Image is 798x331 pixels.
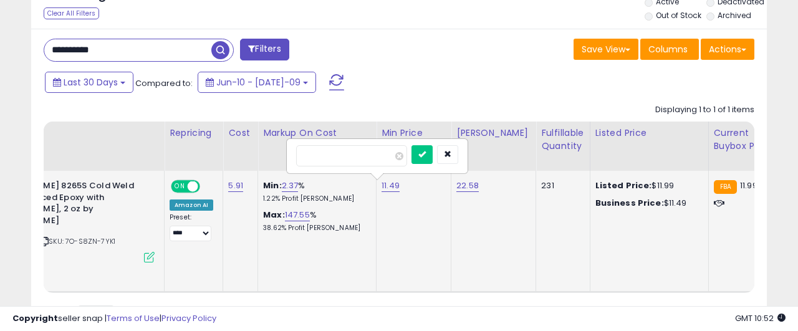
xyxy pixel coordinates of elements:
[263,180,367,203] div: %
[656,10,701,21] label: Out of Stock
[648,43,688,55] span: Columns
[740,180,757,191] span: 11.99
[228,127,252,140] div: Cost
[595,127,703,140] div: Listed Price
[701,39,754,60] button: Actions
[456,127,531,140] div: [PERSON_NAME]
[45,72,133,93] button: Last 30 Days
[216,76,300,89] span: Jun-10 - [DATE]-09
[655,104,754,116] div: Displaying 1 to 1 of 1 items
[595,180,699,191] div: $11.99
[735,312,786,324] span: 2025-08-10 10:52 GMT
[263,224,367,233] p: 38.62% Profit [PERSON_NAME]
[282,180,299,192] a: 2.37
[44,7,99,19] div: Clear All Filters
[574,39,638,60] button: Save View
[161,312,216,324] a: Privacy Policy
[263,194,367,203] p: 1.22% Profit [PERSON_NAME]
[640,39,699,60] button: Columns
[198,181,218,192] span: OFF
[263,180,282,191] b: Min:
[263,209,285,221] b: Max:
[135,77,193,89] span: Compared to:
[541,180,580,191] div: 231
[172,181,188,192] span: ON
[170,127,218,140] div: Repricing
[382,127,446,140] div: Min Price
[107,312,160,324] a: Terms of Use
[263,127,371,140] div: Markup on Cost
[39,236,115,246] span: | SKU: 7O-S8ZN-7YK1
[240,39,289,60] button: Filters
[595,180,652,191] b: Listed Price:
[170,199,213,211] div: Amazon AI
[456,180,479,192] a: 22.58
[714,180,737,194] small: FBA
[263,209,367,233] div: %
[382,180,400,192] a: 11.49
[285,209,310,221] a: 147.55
[718,10,751,21] label: Archived
[12,313,216,325] div: seller snap | |
[170,213,213,241] div: Preset:
[198,72,316,93] button: Jun-10 - [DATE]-09
[12,312,58,324] strong: Copyright
[595,198,699,209] div: $11.49
[541,127,584,153] div: Fulfillable Quantity
[64,76,118,89] span: Last 30 Days
[714,127,778,153] div: Current Buybox Price
[228,180,243,192] a: 5.91
[258,122,377,171] th: The percentage added to the cost of goods (COGS) that forms the calculator for Min & Max prices.
[595,197,664,209] b: Business Price:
